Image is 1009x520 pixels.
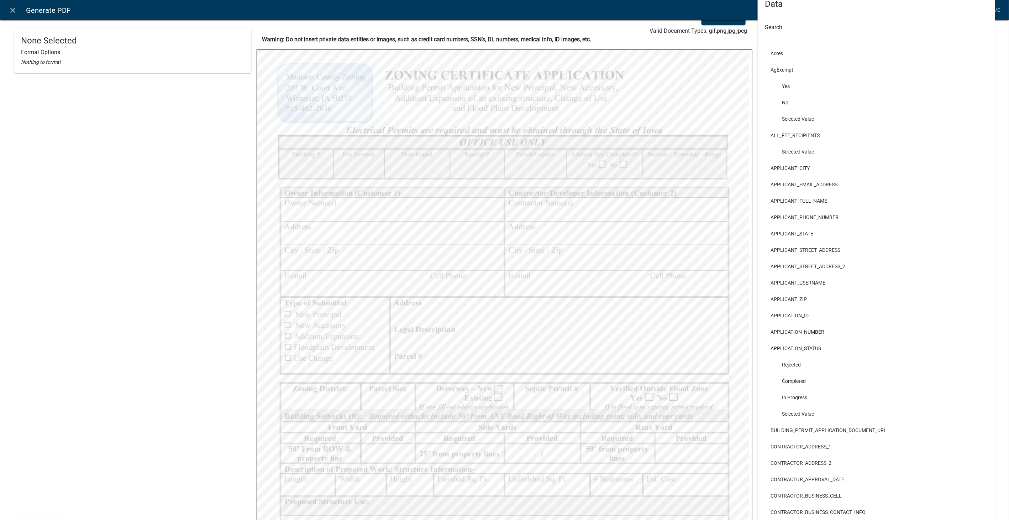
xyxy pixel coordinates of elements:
[765,127,988,144] li: ALL_FEE_RECIPIENTS
[765,389,988,406] li: In Progress
[9,6,17,15] i: close
[765,94,988,111] li: No
[765,62,988,78] li: AgExempt
[765,78,988,94] li: Yes
[21,49,244,56] h6: Format Options
[765,160,988,176] li: APPLICANT_CITY
[262,35,747,44] p: Warning: Do not insert private data entities or images, such as credit card numbers, SSN’s, DL nu...
[765,45,988,62] li: Acres
[765,176,988,193] li: APPLICANT_EMAIL_ADDRESS
[765,324,988,340] li: APPLICATION_NUMBER
[765,193,988,209] li: APPLICANT_FULL_NAME
[26,3,70,17] span: Generate PDF
[21,59,61,65] i: Nothing to format
[765,209,988,225] li: APPLICANT_PHONE_NUMBER
[765,291,988,307] li: APPLICANT_ZIP
[765,144,988,160] li: Selected Value
[765,275,988,291] li: APPLICANT_USERNAME
[765,422,988,438] li: BUILDING_PERMIT_APPLICATION_DOCUMENT_URL
[765,357,988,373] li: Rejected
[765,111,988,127] li: Selected Value
[765,406,988,422] li: Selected Value
[765,471,988,488] li: CONTRACTOR_APPROVAL_DATE
[765,438,988,455] li: CONTRACTOR_ADDRESS_1
[765,455,988,471] li: CONTRACTOR_ADDRESS_2
[21,36,244,46] h4: None Selected
[765,307,988,324] li: APPLICATION_ID
[765,373,988,389] li: Completed
[765,258,988,275] li: APPLICANT_STREET_ADDRESS_2
[650,27,747,34] span: Valid Document Types: gif,png,jpg,jpeg
[765,488,988,504] li: CONTRACTOR_BUSINESS_CELL
[765,225,988,242] li: APPLICANT_STATE
[765,340,988,357] li: APPLICATION_STATUS
[765,242,988,258] li: APPLICANT_STREET_ADDRESS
